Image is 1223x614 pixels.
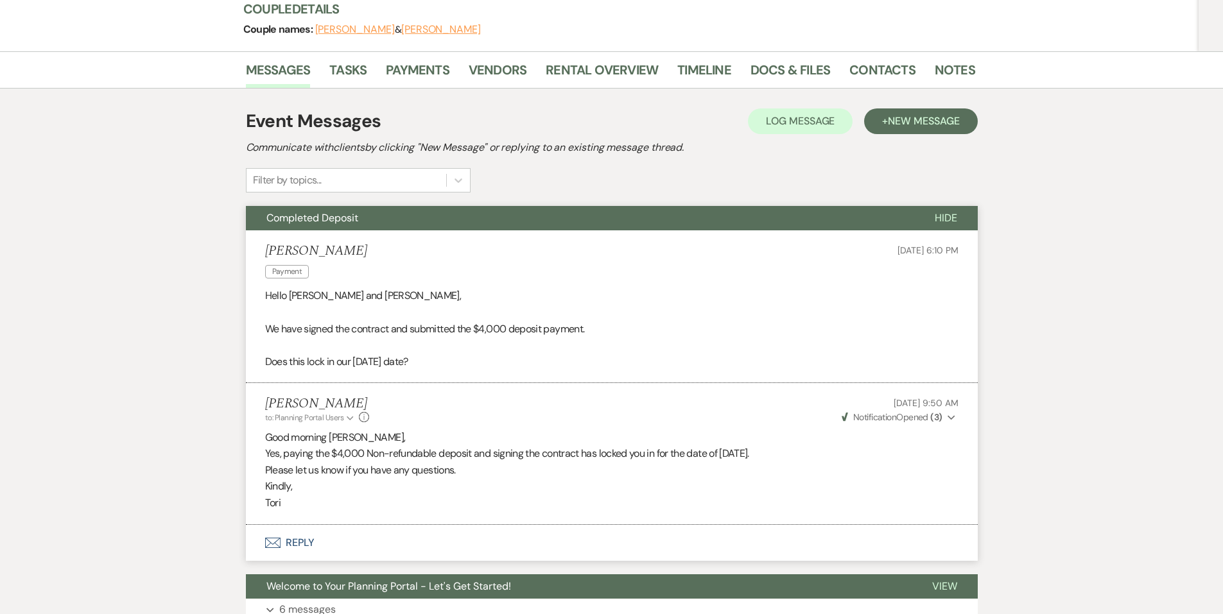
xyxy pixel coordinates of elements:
[912,574,978,599] button: View
[469,60,526,88] a: Vendors
[265,354,958,370] p: Does this lock in our [DATE] date?
[914,206,978,230] button: Hide
[930,411,942,423] strong: ( 3 )
[935,211,957,225] span: Hide
[246,60,311,88] a: Messages
[842,411,942,423] span: Opened
[246,140,978,155] h2: Communicate with clients by clicking "New Message" or replying to an existing message thread.
[265,413,344,423] span: to: Planning Portal Users
[265,495,958,511] p: Tori
[246,574,912,599] button: Welcome to Your Planning Portal - Let's Get Started!
[265,243,367,259] h5: [PERSON_NAME]
[315,24,395,35] button: [PERSON_NAME]
[677,60,731,88] a: Timeline
[748,108,853,134] button: Log Message
[329,60,367,88] a: Tasks
[265,445,958,462] p: Yes, paying the $4,000 Non-refundable deposit and signing the contract has locked you in for the ...
[265,462,958,479] p: Please let us know if you have any questions.
[266,211,358,225] span: Completed Deposit
[840,411,958,424] button: NotificationOpened (3)
[888,114,959,128] span: New Message
[894,397,958,409] span: [DATE] 9:50 AM
[265,478,958,495] p: Kindly,
[246,525,978,561] button: Reply
[864,108,977,134] button: +New Message
[315,23,481,36] span: &
[265,396,370,412] h5: [PERSON_NAME]
[265,412,356,423] button: to: Planning Portal Users
[265,265,309,278] span: Payment
[265,321,958,337] p: We have signed the contract and submitted the $4,000 deposit payment.
[265,429,958,446] p: Good morning [PERSON_NAME],
[932,579,957,593] span: View
[253,173,322,188] div: Filter by topics...
[246,108,381,135] h1: Event Messages
[766,114,835,128] span: Log Message
[750,60,830,88] a: Docs & Files
[401,24,481,35] button: [PERSON_NAME]
[546,60,658,88] a: Rental Overview
[849,60,915,88] a: Contacts
[386,60,449,88] a: Payments
[853,411,896,423] span: Notification
[243,22,315,36] span: Couple names:
[266,579,511,593] span: Welcome to Your Planning Portal - Let's Get Started!
[935,60,975,88] a: Notes
[246,206,914,230] button: Completed Deposit
[898,244,958,256] span: [DATE] 6:10 PM
[265,287,958,304] p: Hello [PERSON_NAME] and [PERSON_NAME],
